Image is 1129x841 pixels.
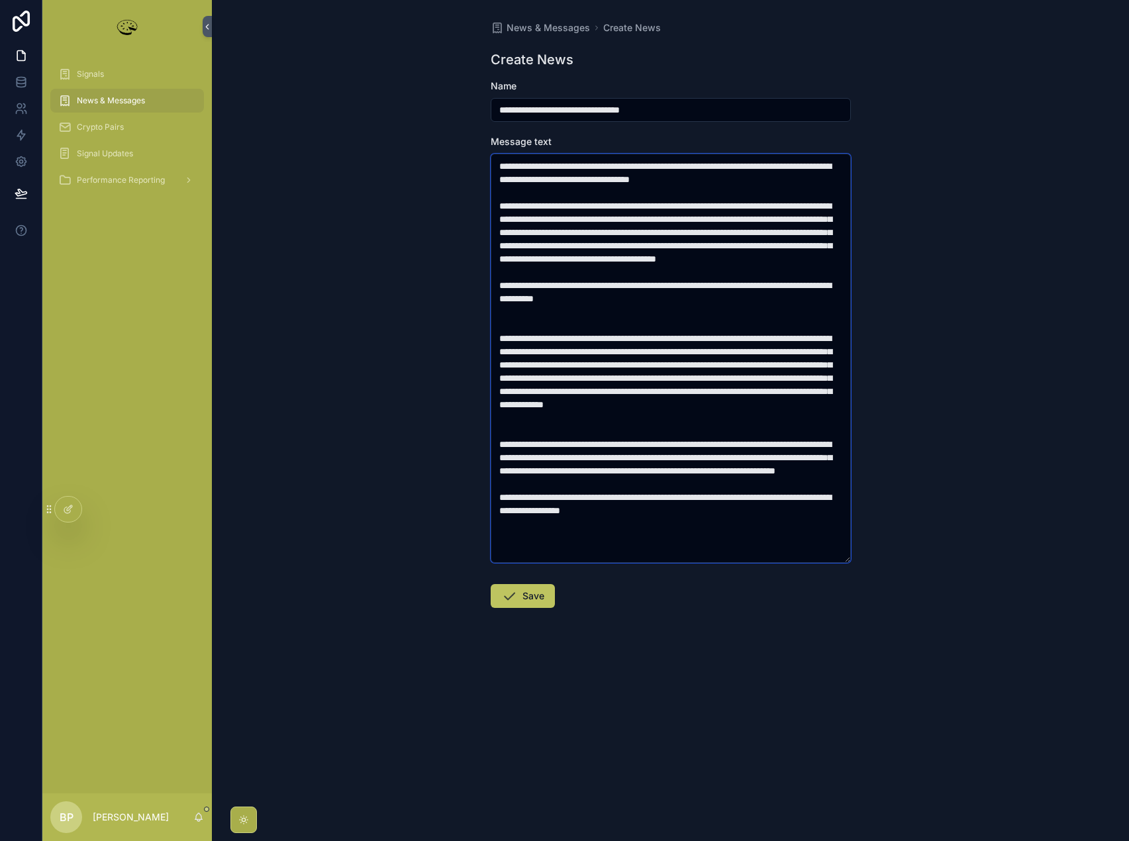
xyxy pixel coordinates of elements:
span: Name [491,80,516,91]
a: Signals [50,62,204,86]
p: [PERSON_NAME] [93,811,169,824]
span: Signal Updates [77,148,133,159]
a: News & Messages [50,89,204,113]
span: Performance Reporting [77,175,165,185]
span: Signals [77,69,104,79]
img: App logo [114,16,140,37]
span: BP [60,809,74,825]
button: Save [491,584,555,608]
span: News & Messages [77,95,145,106]
a: Create News [603,21,661,34]
div: scrollable content [42,53,212,209]
span: Crypto Pairs [77,122,124,132]
span: News & Messages [507,21,590,34]
h1: Create News [491,50,573,69]
a: Signal Updates [50,142,204,166]
span: Message text [491,136,552,147]
a: News & Messages [491,21,590,34]
a: Crypto Pairs [50,115,204,139]
a: Performance Reporting [50,168,204,192]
